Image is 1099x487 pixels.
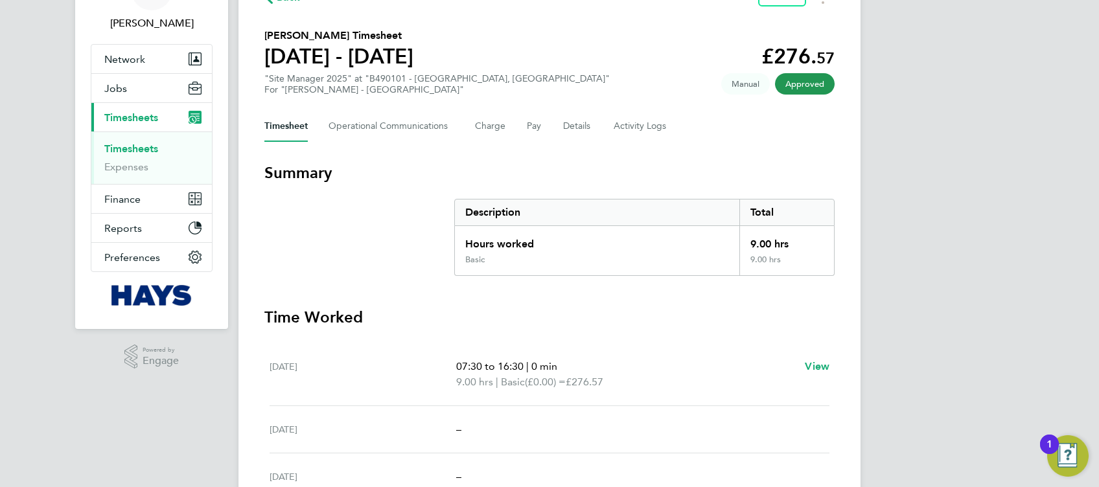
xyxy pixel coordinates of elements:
[501,374,525,390] span: Basic
[270,359,456,390] div: [DATE]
[563,111,593,142] button: Details
[739,226,834,255] div: 9.00 hrs
[739,199,834,225] div: Total
[104,193,141,205] span: Finance
[91,285,213,306] a: Go to home page
[455,199,739,225] div: Description
[264,111,308,142] button: Timesheet
[91,131,212,184] div: Timesheets
[91,214,212,242] button: Reports
[1047,435,1089,477] button: Open Resource Center, 1 new notification
[531,360,557,372] span: 0 min
[525,376,566,388] span: (£0.00) =
[91,45,212,73] button: Network
[614,111,668,142] button: Activity Logs
[264,307,835,328] h3: Time Worked
[111,285,192,306] img: hays-logo-retina.png
[104,251,160,264] span: Preferences
[104,82,127,95] span: Jobs
[270,469,456,484] div: [DATE]
[143,356,179,367] span: Engage
[456,423,461,435] span: –
[496,376,498,388] span: |
[739,255,834,275] div: 9.00 hrs
[104,161,148,173] a: Expenses
[91,16,213,31] span: Lewis Railton
[455,226,739,255] div: Hours worked
[456,360,524,372] span: 07:30 to 16:30
[143,345,179,356] span: Powered by
[526,360,529,372] span: |
[270,422,456,437] div: [DATE]
[566,376,603,388] span: £276.57
[805,359,829,374] a: View
[805,360,829,372] span: View
[775,73,835,95] span: This timesheet has been approved.
[465,255,485,265] div: Basic
[104,111,158,124] span: Timesheets
[816,49,835,67] span: 57
[91,243,212,271] button: Preferences
[456,470,461,482] span: –
[91,103,212,131] button: Timesheets
[1047,444,1052,461] div: 1
[329,111,454,142] button: Operational Communications
[264,163,835,183] h3: Summary
[761,44,835,69] app-decimal: £276.
[264,28,413,43] h2: [PERSON_NAME] Timesheet
[454,199,835,276] div: Summary
[124,345,179,369] a: Powered byEngage
[264,43,413,69] h1: [DATE] - [DATE]
[264,73,610,95] div: "Site Manager 2025" at "B490101 - [GEOGRAPHIC_DATA], [GEOGRAPHIC_DATA]"
[91,185,212,213] button: Finance
[104,222,142,234] span: Reports
[264,84,610,95] div: For "[PERSON_NAME] - [GEOGRAPHIC_DATA]"
[456,376,493,388] span: 9.00 hrs
[91,74,212,102] button: Jobs
[104,53,145,65] span: Network
[475,111,506,142] button: Charge
[104,142,158,155] a: Timesheets
[721,73,770,95] span: This timesheet was manually created.
[527,111,542,142] button: Pay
